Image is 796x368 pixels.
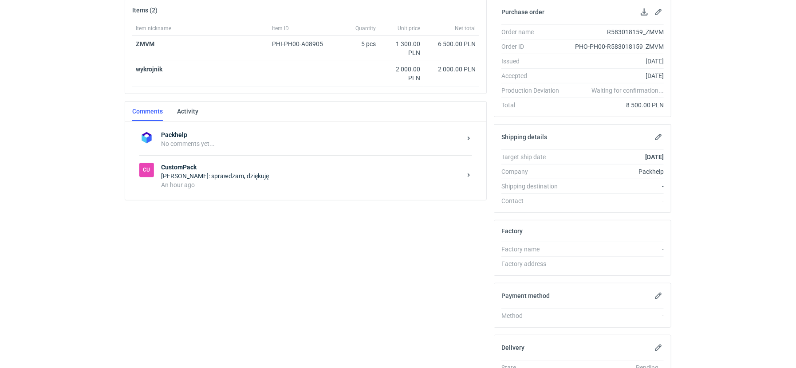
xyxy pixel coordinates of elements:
[566,259,664,268] div: -
[501,153,566,161] div: Target ship date
[653,342,664,353] button: Edit delivery details
[639,7,650,17] button: Download PO
[566,167,664,176] div: Packhelp
[136,66,162,73] strong: wykrojnik
[501,196,566,205] div: Contact
[501,292,550,299] h2: Payment method
[136,40,154,47] a: ZMVM
[653,290,664,301] button: Edit payment method
[501,71,566,80] div: Accepted
[653,7,664,17] button: Edit purchase order
[501,311,566,320] div: Method
[139,163,154,177] figcaption: Cu
[161,180,461,189] div: An hour ago
[591,86,664,95] em: Waiting for confirmation...
[566,42,664,51] div: PHO-PH00-R583018159_ZMVM
[139,130,154,145] img: Packhelp
[355,25,376,32] span: Quantity
[335,36,379,61] div: 5 pcs
[383,65,420,82] div: 2 000.00 PLN
[501,344,524,351] h2: Delivery
[653,132,664,142] button: Edit shipping details
[161,172,461,180] div: [PERSON_NAME]: sprawdzam, dziękuję
[455,25,476,32] span: Net total
[177,102,198,121] a: Activity
[566,57,664,66] div: [DATE]
[566,196,664,205] div: -
[501,86,566,95] div: Production Deviation
[501,182,566,191] div: Shipping destination
[501,167,566,176] div: Company
[501,27,566,36] div: Order name
[139,163,154,177] div: CustomPack
[501,42,566,51] div: Order ID
[501,57,566,66] div: Issued
[427,65,476,74] div: 2 000.00 PLN
[398,25,420,32] span: Unit price
[161,163,461,172] strong: CustomPack
[161,139,461,148] div: No comments yet...
[501,245,566,254] div: Factory name
[566,101,664,110] div: 8 500.00 PLN
[501,101,566,110] div: Total
[136,25,171,32] span: Item nickname
[132,7,158,14] h2: Items (2)
[566,71,664,80] div: [DATE]
[501,259,566,268] div: Factory address
[132,102,163,121] a: Comments
[566,182,664,191] div: -
[566,311,664,320] div: -
[272,25,289,32] span: Item ID
[645,153,664,161] strong: [DATE]
[566,27,664,36] div: R583018159_ZMVM
[501,8,544,16] h2: Purchase order
[272,39,331,48] div: PHI-PH00-A08905
[383,39,420,57] div: 1 300.00 PLN
[161,130,461,139] strong: Packhelp
[501,227,523,235] h2: Factory
[427,39,476,48] div: 6 500.00 PLN
[501,133,547,141] h2: Shipping details
[566,245,664,254] div: -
